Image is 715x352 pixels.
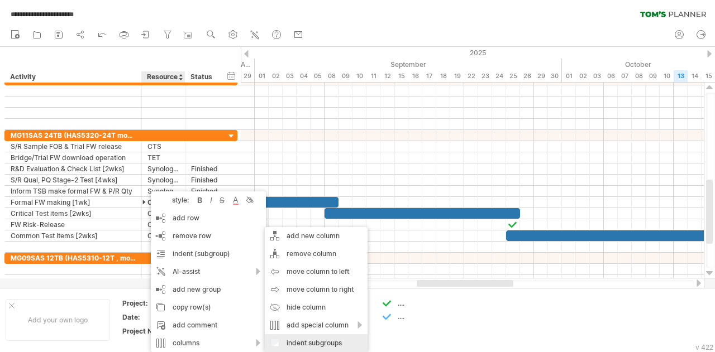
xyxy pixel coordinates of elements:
div: copy row(s) [151,298,266,316]
div: move column to left [265,263,368,281]
div: Monday, 22 September 2025 [464,70,478,82]
div: Monday, 8 September 2025 [325,70,339,82]
div: Tuesday, 9 September 2025 [339,70,352,82]
div: Friday, 5 September 2025 [311,70,325,82]
div: Wednesday, 10 September 2025 [352,70,366,82]
div: v 422 [695,343,713,351]
div: Thursday, 18 September 2025 [436,70,450,82]
div: Tuesday, 14 October 2025 [688,70,702,82]
div: Tuesday, 2 September 2025 [269,70,283,82]
div: S/R Sample FOB & Trial FW release [11,141,136,152]
div: Monday, 6 October 2025 [604,70,618,82]
div: Resource [147,71,179,83]
div: move column to right [265,281,368,298]
div: Activity [10,71,135,83]
div: .... [398,312,459,321]
div: Friday, 26 September 2025 [520,70,534,82]
div: Inform TSB make formal FW & P/R Qty [11,186,136,196]
div: Tuesday, 23 September 2025 [478,70,492,82]
div: Bridge/Trial FW download operation [11,152,136,163]
div: hide column [265,298,368,316]
div: Monday, 1 September 2025 [255,70,269,82]
div: Tuesday, 16 September 2025 [408,70,422,82]
div: Friday, 10 October 2025 [660,70,674,82]
div: MG09SAS 12TB (HAS5310-12T , model ID: YSR) [11,253,136,263]
div: Synology Qual [147,163,179,174]
div: Finished [191,186,220,196]
div: MG11SAS 24TB (HAS5320-24T model ID: ADR) [11,130,136,141]
div: Friday, 3 October 2025 [590,70,604,82]
div: Tuesday, 7 October 2025 [618,70,632,82]
div: Thursday, 4 September 2025 [297,70,311,82]
div: .... [398,298,459,308]
div: indent subgroups [265,334,368,352]
div: indent (subgroup) [151,245,266,263]
div: Status [190,71,219,83]
div: Add your own logo [6,299,110,341]
div: Finished [191,163,220,174]
div: add comment [151,316,266,334]
div: Wednesday, 8 October 2025 [632,70,646,82]
div: CTS [147,219,179,230]
div: Friday, 12 September 2025 [380,70,394,82]
div: CTS [147,197,179,208]
div: S/R Qual, PQ Stage-2 Test [4wks] [11,175,136,185]
div: Wednesday, 1 October 2025 [562,70,576,82]
div: style: [155,196,194,204]
div: Finished [191,175,220,185]
div: September 2025 [255,59,562,70]
div: Monday, 29 September 2025 [534,70,548,82]
div: Synology Qual [147,186,179,196]
div: add new column [265,227,368,245]
div: AI-assist [151,263,266,281]
div: Friday, 29 August 2025 [241,70,255,82]
div: Tuesday, 30 September 2025 [548,70,562,82]
div: CTS [147,208,179,219]
div: Formal FW making [1wk] [11,197,136,208]
div: R&D Evaluation & Check List [2wks] [11,163,136,174]
div: TET [147,152,179,163]
div: FW Risk-Release [11,219,136,230]
div: columns [151,334,266,352]
div: Friday, 19 September 2025 [450,70,464,82]
span: remove row [173,232,211,240]
div: Thursday, 11 September 2025 [366,70,380,82]
div: Date: [122,312,184,322]
div: add new group [151,281,266,298]
div: Project: [122,298,184,308]
div: Project Number [122,326,184,336]
div: Common Test Items [2wks] [11,230,136,241]
div: Thursday, 9 October 2025 [646,70,660,82]
div: add row [151,209,266,227]
div: Monday, 15 September 2025 [394,70,408,82]
div: remove column [265,245,368,263]
div: add special column [265,316,368,334]
div: Synology Qual [147,175,179,185]
div: Thursday, 25 September 2025 [506,70,520,82]
div: Critical Test items [2wks] [11,208,136,219]
div: CTS [147,230,179,241]
div: Wednesday, 17 September 2025 [422,70,436,82]
div: Wednesday, 3 September 2025 [283,70,297,82]
div: Monday, 13 October 2025 [674,70,688,82]
div: Wednesday, 24 September 2025 [492,70,506,82]
div: CTS [147,141,179,152]
div: Thursday, 2 October 2025 [576,70,590,82]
